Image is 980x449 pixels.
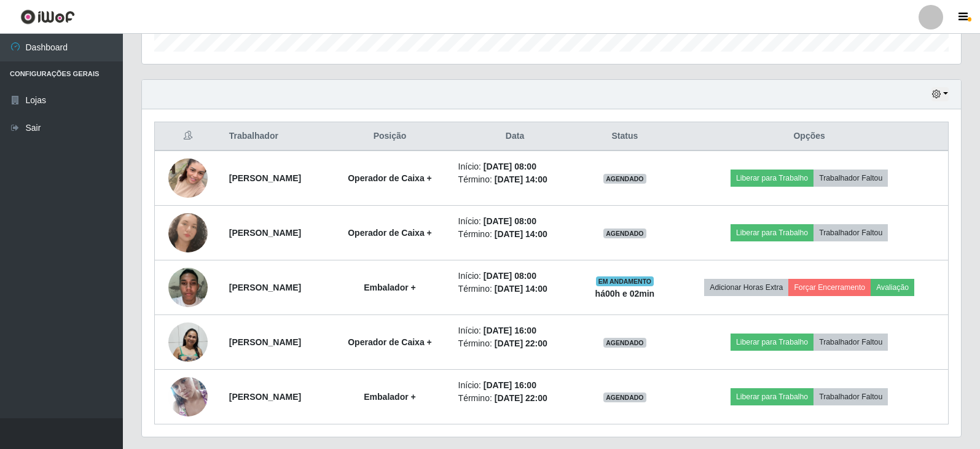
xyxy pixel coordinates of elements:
[458,160,572,173] li: Início:
[495,284,547,294] time: [DATE] 14:00
[458,228,572,241] li: Término:
[458,324,572,337] li: Início:
[229,173,301,183] strong: [PERSON_NAME]
[495,393,547,403] time: [DATE] 22:00
[484,380,536,390] time: [DATE] 16:00
[495,229,547,239] time: [DATE] 14:00
[484,271,536,281] time: [DATE] 08:00
[348,228,432,238] strong: Operador de Caixa +
[229,392,301,402] strong: [PERSON_NAME]
[229,228,301,238] strong: [PERSON_NAME]
[871,279,914,296] button: Avaliação
[348,173,432,183] strong: Operador de Caixa +
[788,279,871,296] button: Forçar Encerramento
[731,334,813,351] button: Liberar para Trabalho
[348,337,432,347] strong: Operador de Caixa +
[731,224,813,241] button: Liberar para Trabalho
[484,216,536,226] time: [DATE] 08:00
[20,9,75,25] img: CoreUI Logo
[458,270,572,283] li: Início:
[603,338,646,348] span: AGENDADO
[484,326,536,335] time: [DATE] 16:00
[458,379,572,392] li: Início:
[596,276,654,286] span: EM ANDAMENTO
[495,174,547,184] time: [DATE] 14:00
[364,283,415,292] strong: Embalador +
[229,283,301,292] strong: [PERSON_NAME]
[670,122,948,151] th: Opções
[579,122,670,151] th: Status
[813,334,888,351] button: Trabalhador Faltou
[813,170,888,187] button: Trabalhador Faltou
[495,338,547,348] time: [DATE] 22:00
[704,279,788,296] button: Adicionar Horas Extra
[451,122,579,151] th: Data
[458,392,572,405] li: Término:
[329,122,450,151] th: Posição
[168,143,208,213] img: 1753525532646.jpeg
[731,170,813,187] button: Liberar para Trabalho
[813,224,888,241] button: Trabalhador Faltou
[168,261,208,313] img: 1752181822645.jpeg
[458,173,572,186] li: Término:
[168,362,208,432] img: 1628271244301.jpeg
[458,337,572,350] li: Término:
[364,392,415,402] strong: Embalador +
[813,388,888,405] button: Trabalhador Faltou
[168,322,208,362] img: 1756832131053.jpeg
[222,122,329,151] th: Trabalhador
[229,337,301,347] strong: [PERSON_NAME]
[168,213,208,252] img: 1754776232793.jpeg
[731,388,813,405] button: Liberar para Trabalho
[595,289,655,299] strong: há 00 h e 02 min
[458,215,572,228] li: Início:
[603,174,646,184] span: AGENDADO
[484,162,536,171] time: [DATE] 08:00
[603,392,646,402] span: AGENDADO
[458,283,572,295] li: Término:
[603,228,646,238] span: AGENDADO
